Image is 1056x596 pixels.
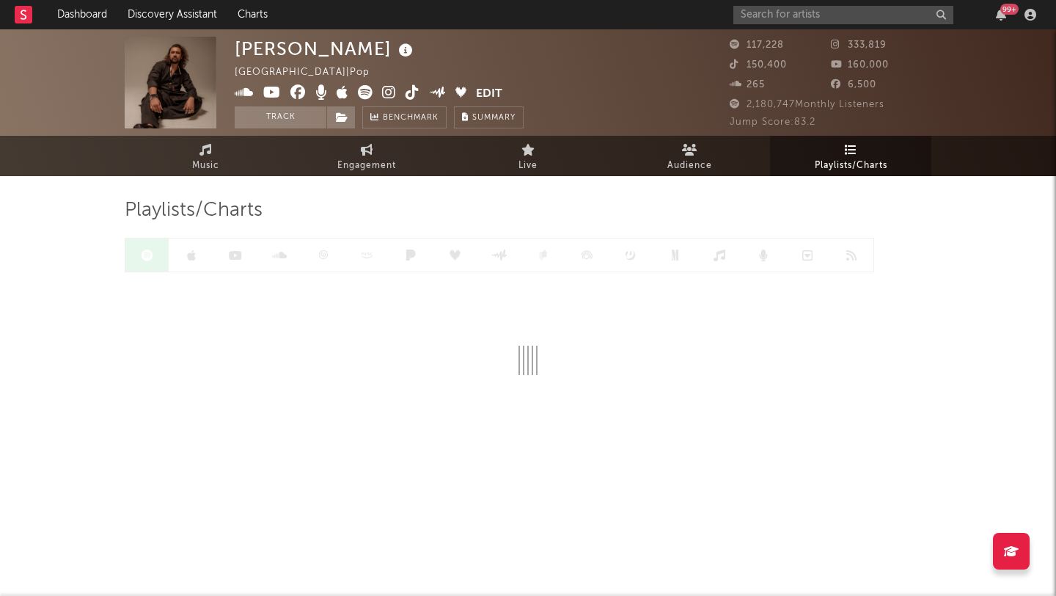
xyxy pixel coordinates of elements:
span: Jump Score: 83.2 [730,117,815,127]
a: Engagement [286,136,447,176]
span: Playlists/Charts [815,157,887,175]
span: 150,400 [730,60,787,70]
input: Search for artists [733,6,953,24]
a: Music [125,136,286,176]
span: 265 [730,80,765,90]
span: Music [192,157,219,175]
span: 160,000 [831,60,889,70]
span: Engagement [337,157,396,175]
a: Live [447,136,609,176]
a: Audience [609,136,770,176]
span: Benchmark [383,109,439,127]
button: 99+ [996,9,1006,21]
span: 117,228 [730,40,784,50]
span: Audience [667,157,712,175]
div: 99 + [1000,4,1019,15]
span: Live [518,157,538,175]
button: Edit [476,85,502,103]
a: Playlists/Charts [770,136,931,176]
div: [PERSON_NAME] [235,37,417,61]
span: Summary [472,114,516,122]
span: 6,500 [831,80,876,90]
span: Playlists/Charts [125,202,263,219]
a: Benchmark [362,106,447,128]
span: 333,819 [831,40,887,50]
div: [GEOGRAPHIC_DATA] | Pop [235,64,386,81]
button: Track [235,106,326,128]
span: 2,180,747 Monthly Listeners [730,100,884,109]
button: Summary [454,106,524,128]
